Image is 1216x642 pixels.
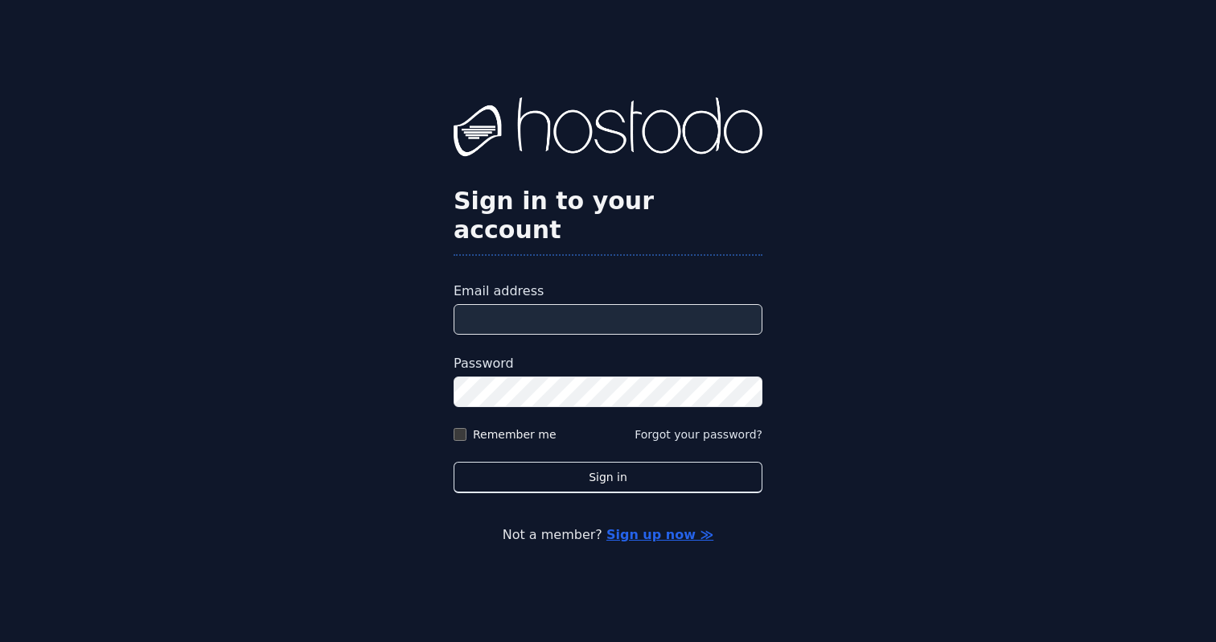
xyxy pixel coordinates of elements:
label: Email address [454,282,762,301]
label: Remember me [473,426,557,442]
img: Hostodo [454,97,762,162]
h2: Sign in to your account [454,187,762,245]
p: Not a member? [77,525,1139,545]
a: Sign up now ≫ [606,527,713,542]
button: Sign in [454,462,762,493]
button: Forgot your password? [635,426,762,442]
label: Password [454,354,762,373]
